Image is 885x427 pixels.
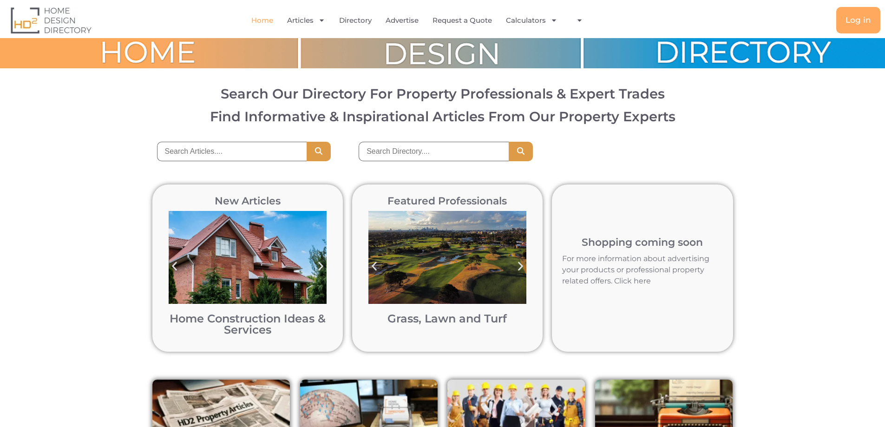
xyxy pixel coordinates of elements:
[310,256,331,277] div: Next
[846,16,871,24] span: Log in
[364,196,531,206] h2: Featured Professionals
[836,7,880,33] a: Log in
[364,256,385,277] div: Previous
[510,256,531,277] div: Next
[339,10,372,31] a: Directory
[359,142,509,161] input: Search Directory....
[164,196,331,206] h2: New Articles
[164,256,185,277] div: Previous
[170,312,326,336] a: Home Construction Ideas & Services
[251,10,273,31] a: Home
[387,312,507,325] a: Grass, Lawn and Turf
[433,10,492,31] a: Request a Quote
[509,142,533,161] button: Search
[18,87,867,100] h2: Search Our Directory For Property Professionals & Expert Trades
[506,10,557,31] a: Calculators
[386,10,419,31] a: Advertise
[287,10,325,31] a: Articles
[18,110,867,123] h3: Find Informative & Inspirational Articles From Our Property Experts
[180,10,662,31] nav: Menu
[368,211,526,304] img: Bonnie Doon Golf Club in Sydney post turf pigment
[307,142,331,161] button: Search
[157,142,307,161] input: Search Articles....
